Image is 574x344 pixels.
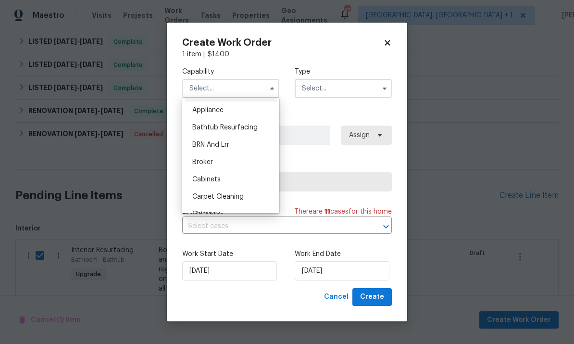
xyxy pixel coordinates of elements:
span: Bathtub Resurfacing [192,124,258,131]
span: Assign [349,130,370,140]
label: Work Start Date [182,249,279,259]
span: Broker [192,159,213,166]
label: Work End Date [295,249,392,259]
button: Hide options [266,83,278,94]
span: Appliance [192,107,224,114]
h2: Create Work Order [182,38,383,48]
span: Chimney [192,211,220,217]
button: Cancel [320,288,352,306]
span: $ 1400 [208,51,229,58]
input: M/D/YYYY [295,261,389,280]
button: Show options [379,83,390,94]
span: Cabinets [192,176,221,183]
input: Select... [182,79,279,98]
span: 11 [324,208,330,215]
span: BRN And Lrr [192,141,229,148]
span: There are case s for this home [294,207,392,217]
label: Type [295,67,392,76]
input: Select cases [182,219,365,234]
span: Create [360,291,384,303]
input: M/D/YYYY [182,261,277,280]
div: 1 item | [182,50,392,59]
label: Work Order Manager [182,114,392,123]
label: Capability [182,67,279,76]
span: Carpet Cleaning [192,193,244,200]
input: Select... [295,79,392,98]
button: Open [379,220,393,233]
span: Cancel [324,291,349,303]
label: Trade Partner [182,160,392,170]
span: Select trade partner [190,177,384,187]
button: Create [352,288,392,306]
